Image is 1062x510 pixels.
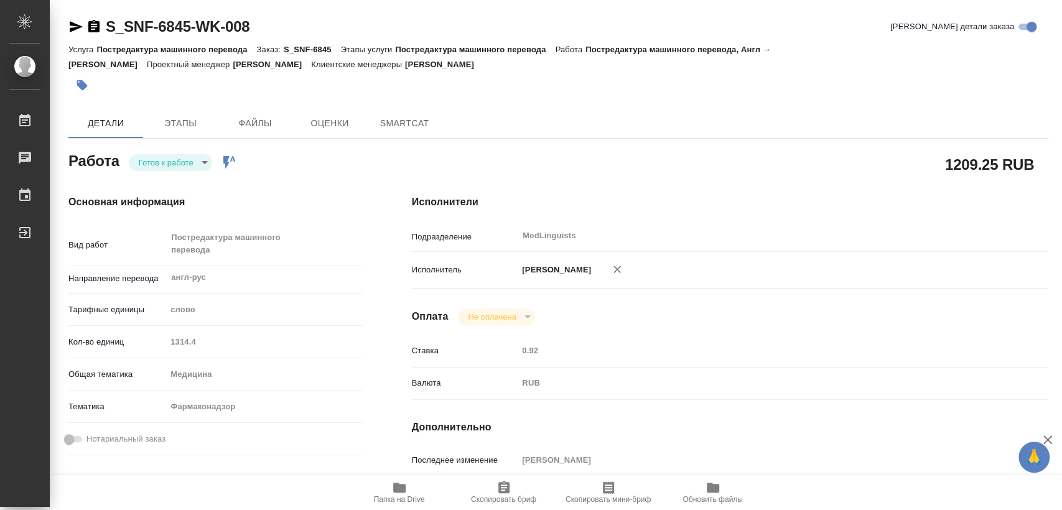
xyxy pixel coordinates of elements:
[458,308,534,325] div: Готов к работе
[300,116,360,131] span: Оценки
[412,454,518,466] p: Последнее изменение
[68,272,166,285] p: Направление перевода
[233,60,311,69] p: [PERSON_NAME]
[945,154,1034,175] h2: 1209.25 RUB
[374,495,425,504] span: Папка на Drive
[68,401,166,413] p: Тематика
[341,45,396,54] p: Этапы услуги
[151,116,210,131] span: Этапы
[1023,444,1045,470] span: 🙏
[555,45,585,54] p: Работа
[68,45,96,54] p: Услуга
[311,60,405,69] p: Клиентские менеджеры
[347,475,452,510] button: Папка на Drive
[661,475,765,510] button: Обновить файлы
[68,195,362,210] h4: Основная информация
[603,256,631,283] button: Удалить исполнителя
[375,116,434,131] span: SmartCat
[86,19,101,34] button: Скопировать ссылку
[682,495,743,504] span: Обновить файлы
[518,341,995,359] input: Пустое поле
[412,264,518,276] p: Исполнитель
[68,368,166,381] p: Общая тематика
[412,195,1048,210] h4: Исполнители
[166,364,361,385] div: Медицина
[166,333,361,351] input: Пустое поле
[890,21,1014,33] span: [PERSON_NAME] детали заказа
[412,345,518,357] p: Ставка
[68,304,166,316] p: Тарифные единицы
[518,373,995,394] div: RUB
[106,18,249,35] a: S_SNF-6845-WK-008
[68,239,166,251] p: Вид работ
[166,299,361,320] div: слово
[68,149,119,171] h2: Работа
[395,45,555,54] p: Постредактура машинного перевода
[68,72,96,99] button: Добавить тэг
[1018,442,1050,473] button: 🙏
[284,45,341,54] p: S_SNF-6845
[405,60,483,69] p: [PERSON_NAME]
[86,433,165,445] span: Нотариальный заказ
[471,495,536,504] span: Скопировать бриф
[556,475,661,510] button: Скопировать мини-бриф
[96,45,256,54] p: Постредактура машинного перевода
[68,336,166,348] p: Кол-во единиц
[147,60,233,69] p: Проектный менеджер
[518,451,995,469] input: Пустое поле
[166,396,361,417] div: Фармаконадзор
[518,264,591,276] p: [PERSON_NAME]
[68,19,83,34] button: Скопировать ссылку для ЯМессенджера
[412,231,518,243] p: Подразделение
[412,377,518,389] p: Валюта
[257,45,284,54] p: Заказ:
[566,495,651,504] span: Скопировать мини-бриф
[135,157,197,168] button: Готов к работе
[225,116,285,131] span: Файлы
[76,116,136,131] span: Детали
[412,309,449,324] h4: Оплата
[412,420,1048,435] h4: Дополнительно
[464,312,519,322] button: Не оплачена
[452,475,556,510] button: Скопировать бриф
[129,154,212,171] div: Готов к работе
